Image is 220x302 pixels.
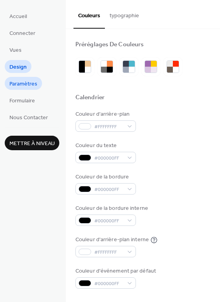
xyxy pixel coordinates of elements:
span: Connecter [9,29,35,38]
span: #000000FF [94,217,123,225]
div: Couleur du texte [75,142,134,150]
div: Calendrier [75,94,104,102]
button: Mettre à niveau [5,136,59,150]
a: Connecter [5,26,40,39]
span: #000000FF [94,280,123,288]
div: Couleur d'arrière-plan interne [75,236,149,244]
a: Design [5,60,31,73]
span: #FFFFFFFF [94,248,123,257]
div: Couleur de la bordure interne [75,204,148,213]
div: Couleur d'événement par défaut [75,267,156,275]
div: Couleur de la bordure [75,173,134,181]
span: Nous Contacter [9,114,48,122]
div: Préréglages De Couleurs [75,41,144,49]
a: Nous Contacter [5,111,53,124]
span: Accueil [9,13,27,21]
a: Vues [5,43,26,56]
span: Vues [9,46,22,55]
span: #FFFFFFFF [94,123,123,131]
span: Mettre à niveau [9,140,55,148]
a: Accueil [5,9,32,22]
a: Paramètres [5,77,42,90]
div: Couleur d'arrière-plan [75,110,134,118]
a: Formulaire [5,94,40,107]
span: Design [9,63,27,71]
span: Formulaire [9,97,35,105]
span: #000000FF [94,154,123,162]
span: #000000FF [94,186,123,194]
span: Paramètres [9,80,37,88]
